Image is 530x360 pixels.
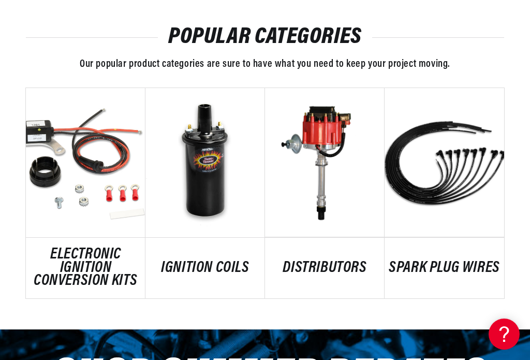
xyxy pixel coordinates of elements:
[26,248,145,288] a: ELECTRONIC IGNITION CONVERSION KITS
[26,27,504,47] h2: POPULAR CATEGORIES
[265,262,385,275] a: DISTRIBUTORS
[385,262,504,275] a: SPARK PLUG WIRES
[80,59,450,69] span: Our popular product categories are sure to have what you need to keep your project moving.
[145,262,265,275] a: IGNITION COILS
